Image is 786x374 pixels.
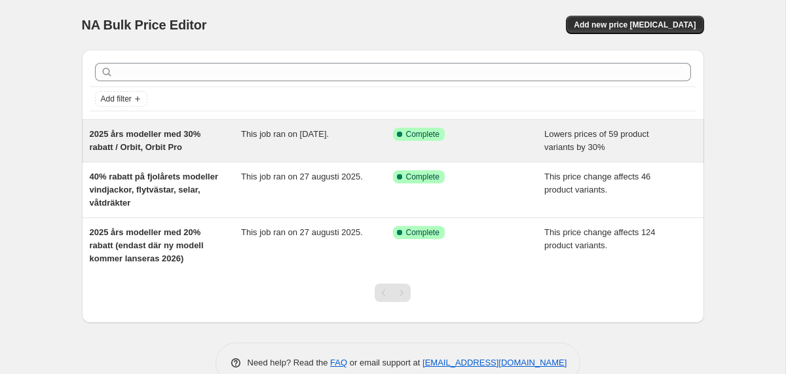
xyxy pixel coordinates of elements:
[566,16,703,34] button: Add new price [MEDICAL_DATA]
[544,129,649,152] span: Lowers prices of 59 product variants by 30%
[241,129,329,139] span: This job ran on [DATE].
[82,18,207,32] span: NA Bulk Price Editor
[422,358,567,367] a: [EMAIL_ADDRESS][DOMAIN_NAME]
[544,227,656,250] span: This price change affects 124 product variants.
[90,172,219,208] span: 40% rabatt på fjolårets modeller vindjackor, flytvästar, selar, våtdräkter
[90,129,201,152] span: 2025 års modeller med 30% rabatt / Orbit, Orbit Pro
[406,227,440,238] span: Complete
[406,172,440,182] span: Complete
[101,94,132,104] span: Add filter
[574,20,696,30] span: Add new price [MEDICAL_DATA]
[375,284,411,302] nav: Pagination
[330,358,347,367] a: FAQ
[248,358,331,367] span: Need help? Read the
[406,129,440,140] span: Complete
[347,358,422,367] span: or email support at
[90,227,204,263] span: 2025 års modeller med 20% rabatt (endast där ny modell kommer lanseras 2026)
[544,172,650,195] span: This price change affects 46 product variants.
[95,91,147,107] button: Add filter
[241,172,363,181] span: This job ran on 27 augusti 2025.
[241,227,363,237] span: This job ran on 27 augusti 2025.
